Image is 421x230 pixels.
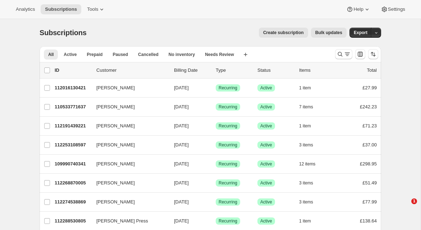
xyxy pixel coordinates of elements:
span: [DATE] [174,104,189,109]
div: 109990740341[PERSON_NAME][DATE]SuccessRecurringSuccessActive12 items£298.95 [55,159,377,169]
button: [PERSON_NAME] [92,177,164,189]
span: [DATE] [174,142,189,147]
span: Bulk updates [315,30,342,36]
div: 112253108597[PERSON_NAME][DATE]SuccessRecurringSuccessActive3 items£37.00 [55,140,377,150]
span: Active [260,199,272,205]
span: £77.99 [362,199,377,205]
button: [PERSON_NAME] [92,158,164,170]
span: Active [64,52,77,57]
span: Subscriptions [40,29,87,37]
span: Settings [388,6,405,12]
div: 110533771637[PERSON_NAME][DATE]SuccessRecurringSuccessActive7 items£242.23 [55,102,377,112]
span: Recurring [219,180,237,186]
span: Active [260,123,272,129]
span: Export [354,30,367,36]
button: [PERSON_NAME] [92,120,164,132]
span: £37.00 [362,142,377,147]
span: Analytics [16,6,35,12]
span: £298.95 [360,161,377,166]
span: [PERSON_NAME] [96,179,135,187]
p: 109990740341 [55,160,91,168]
span: 3 items [299,142,313,148]
span: [DATE] [174,199,189,205]
span: [DATE] [174,180,189,186]
span: Recurring [219,199,237,205]
div: Items [299,67,335,74]
button: 3 items [299,178,321,188]
div: 112016130421[PERSON_NAME][DATE]SuccessRecurringSuccessActive1 item£27.99 [55,83,377,93]
span: 12 items [299,161,315,167]
span: £71.23 [362,123,377,128]
p: 112191439221 [55,122,91,130]
span: Tools [87,6,98,12]
span: £51.49 [362,180,377,186]
p: 112274538869 [55,198,91,206]
button: [PERSON_NAME] [92,101,164,113]
span: [PERSON_NAME] [96,103,135,111]
p: 112268870005 [55,179,91,187]
span: Active [260,161,272,167]
span: [DATE] [174,85,189,90]
button: 3 items [299,140,321,150]
button: 12 items [299,159,323,169]
button: Tools [83,4,110,14]
span: Active [260,180,272,186]
span: Active [260,85,272,91]
button: Export [349,28,372,38]
span: [PERSON_NAME] [96,84,135,91]
p: Total [367,67,377,74]
span: Recurring [219,218,237,224]
span: 1 item [299,123,311,129]
span: Active [260,218,272,224]
p: Billing Date [174,67,210,74]
span: [PERSON_NAME] [96,160,135,168]
button: [PERSON_NAME] [92,196,164,208]
span: £138.64 [360,218,377,224]
p: 110533771637 [55,103,91,111]
button: [PERSON_NAME] [92,82,164,94]
span: Active [260,104,272,110]
span: [DATE] [174,123,189,128]
span: [PERSON_NAME] [96,198,135,206]
span: [DATE] [174,218,189,224]
span: All [48,52,54,57]
button: Analytics [12,4,39,14]
button: 7 items [299,102,321,112]
span: Subscriptions [45,6,77,12]
p: 112253108597 [55,141,91,149]
span: Recurring [219,85,237,91]
p: Customer [96,67,168,74]
span: Create subscription [263,30,304,36]
button: [PERSON_NAME] [92,139,164,151]
p: Status [257,67,293,74]
button: 1 item [299,83,319,93]
div: 112288530805[PERSON_NAME] Press[DATE]SuccessRecurringSuccessActive1 item£138.64 [55,216,377,226]
span: 1 [411,198,417,204]
span: Help [353,6,363,12]
button: 1 item [299,216,319,226]
p: ID [55,67,91,74]
span: Cancelled [138,52,159,57]
p: 112288530805 [55,217,91,225]
span: 7 items [299,104,313,110]
button: Sort the results [368,49,378,59]
span: [PERSON_NAME] Press [96,217,148,225]
button: Subscriptions [41,4,81,14]
button: Customize table column order and visibility [355,49,365,59]
iframe: Intercom live chat [397,198,414,216]
span: Recurring [219,142,237,148]
span: Needs Review [205,52,234,57]
span: 3 items [299,180,313,186]
p: 112016130421 [55,84,91,91]
button: Search and filter results [335,49,352,59]
button: [PERSON_NAME] Press [92,215,164,227]
span: £242.23 [360,104,377,109]
span: [DATE] [174,161,189,166]
span: £27.99 [362,85,377,90]
button: Settings [376,4,409,14]
button: Create subscription [259,28,308,38]
span: 1 item [299,85,311,91]
span: Prepaid [87,52,102,57]
span: Paused [113,52,128,57]
span: Recurring [219,161,237,167]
